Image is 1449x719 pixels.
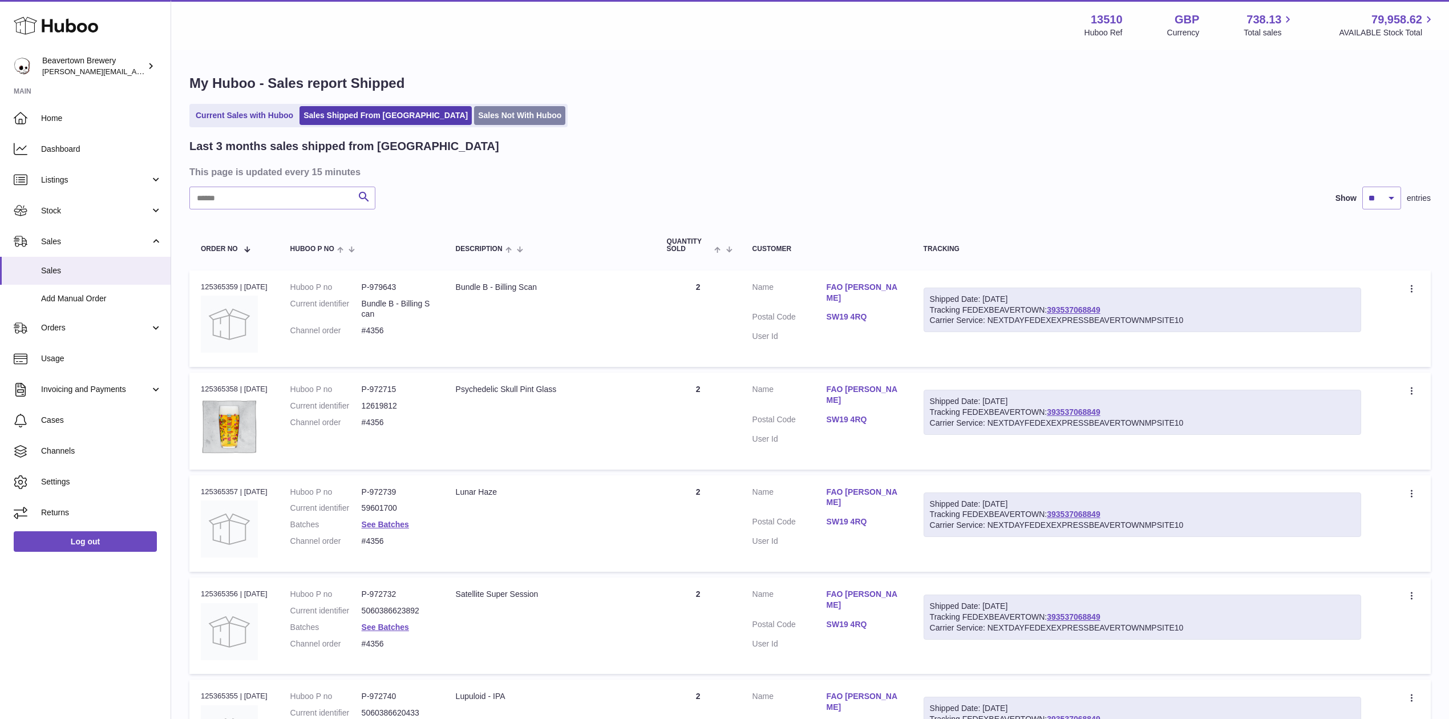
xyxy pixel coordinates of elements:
div: Tracking FEDEXBEAVERTOWN: [924,390,1361,435]
a: SW19 4RQ [827,619,901,630]
a: SW19 4RQ [827,312,901,322]
td: 2 [655,475,741,572]
span: Usage [41,353,162,364]
span: Sales [41,265,162,276]
h1: My Huboo - Sales report Shipped [189,74,1431,92]
dd: 59601700 [362,503,433,514]
span: Settings [41,476,162,487]
dt: Postal Code [752,312,827,325]
td: 2 [655,270,741,367]
div: Customer [752,245,901,253]
dt: Current identifier [290,708,362,718]
dd: Bundle B - Billing Scan [362,298,433,320]
div: Tracking FEDEXBEAVERTOWN: [924,288,1361,333]
dt: User Id [752,536,827,547]
dd: P-972740 [362,691,433,702]
dt: Huboo P no [290,282,362,293]
span: Add Manual Order [41,293,162,304]
span: Channels [41,446,162,457]
dt: Name [752,282,827,306]
dt: Huboo P no [290,487,362,498]
dt: Batches [290,622,362,633]
span: Home [41,113,162,124]
dt: Channel order [290,639,362,649]
dd: P-979643 [362,282,433,293]
div: 125365355 | [DATE] [201,691,268,701]
td: 2 [655,577,741,674]
div: 125365356 | [DATE] [201,589,268,599]
a: FAO [PERSON_NAME] [827,282,901,304]
div: Shipped Date: [DATE] [930,396,1355,407]
span: Huboo P no [290,245,334,253]
dd: 12619812 [362,401,433,411]
dd: #4356 [362,536,433,547]
span: Returns [41,507,162,518]
a: Log out [14,531,157,552]
dt: Postal Code [752,619,827,633]
strong: 13510 [1091,12,1123,27]
strong: GBP [1175,12,1199,27]
div: 125365358 | [DATE] [201,384,268,394]
dt: Current identifier [290,503,362,514]
span: 79,958.62 [1371,12,1422,27]
span: Listings [41,175,150,185]
div: Tracking FEDEXBEAVERTOWN: [924,492,1361,538]
span: Order No [201,245,238,253]
dt: Channel order [290,417,362,428]
a: 393537068849 [1047,407,1100,417]
a: Current Sales with Huboo [192,106,297,125]
img: no-photo.jpg [201,603,258,660]
dt: Name [752,487,827,511]
a: 393537068849 [1047,510,1100,519]
div: Currency [1167,27,1200,38]
span: Sales [41,236,150,247]
dt: Current identifier [290,298,362,320]
span: Description [456,245,503,253]
dd: #4356 [362,325,433,336]
div: Lupuloid - IPA [456,691,644,702]
dd: P-972732 [362,589,433,600]
span: AVAILABLE Stock Total [1339,27,1435,38]
div: 125365357 | [DATE] [201,487,268,497]
dd: 5060386623892 [362,605,433,616]
span: Total sales [1244,27,1294,38]
dt: Postal Code [752,516,827,530]
label: Show [1335,193,1357,204]
span: [PERSON_NAME][EMAIL_ADDRESS][PERSON_NAME][DOMAIN_NAME] [42,67,290,76]
div: Shipped Date: [DATE] [930,601,1355,612]
span: Quantity Sold [667,238,712,253]
a: FAO [PERSON_NAME] [827,589,901,611]
dt: Huboo P no [290,384,362,395]
dd: 5060386620433 [362,708,433,718]
div: Carrier Service: NEXTDAYFEDEXEXPRESSBEAVERTOWNMPSITE10 [930,520,1355,531]
div: Shipped Date: [DATE] [930,294,1355,305]
div: Carrier Service: NEXTDAYFEDEXEXPRESSBEAVERTOWNMPSITE10 [930,418,1355,429]
span: entries [1407,193,1431,204]
dt: Current identifier [290,401,362,411]
div: Beavertown Brewery [42,55,145,77]
img: no-photo.jpg [201,500,258,558]
span: Cases [41,415,162,426]
a: Sales Shipped From [GEOGRAPHIC_DATA] [299,106,472,125]
dt: Current identifier [290,605,362,616]
dt: Batches [290,519,362,530]
span: Invoicing and Payments [41,384,150,395]
span: Stock [41,205,150,216]
img: Matthew.McCormack@beavertownbrewery.co.uk [14,58,31,75]
dd: P-972739 [362,487,433,498]
a: See Batches [362,623,409,632]
div: Tracking FEDEXBEAVERTOWN: [924,595,1361,640]
a: See Batches [362,520,409,529]
h3: This page is updated every 15 minutes [189,165,1428,178]
a: SW19 4RQ [827,414,901,425]
dd: #4356 [362,417,433,428]
div: Bundle B - Billing Scan [456,282,644,293]
dt: Channel order [290,536,362,547]
dt: User Id [752,434,827,445]
div: Shipped Date: [DATE] [930,499,1355,510]
dt: Channel order [290,325,362,336]
a: FAO [PERSON_NAME] [827,384,901,406]
dd: #4356 [362,639,433,649]
dt: Name [752,384,827,409]
a: 393537068849 [1047,612,1100,621]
